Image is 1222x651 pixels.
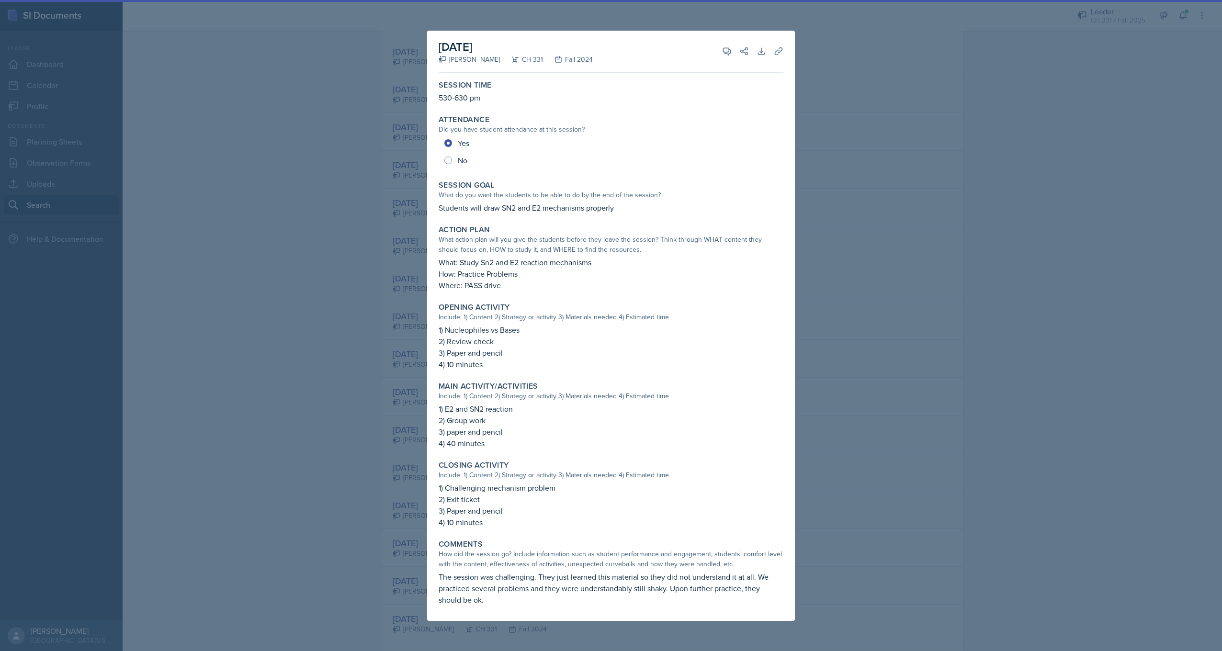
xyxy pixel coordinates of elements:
[439,403,783,415] p: 1) E2 and SN2 reaction
[439,516,783,528] p: 4) 10 minutes
[439,225,490,235] label: Action Plan
[439,571,783,606] p: The session was challenging. They just learned this material so they did not understand it at all...
[439,460,509,470] label: Closing Activity
[439,38,593,56] h2: [DATE]
[439,124,783,135] div: Did you have student attendance at this session?
[543,55,593,65] div: Fall 2024
[439,382,538,391] label: Main Activity/Activities
[439,257,783,268] p: What: Study Sn2 and E2 reaction mechanisms
[439,539,483,549] label: Comments
[439,549,783,569] div: How did the session go? Include information such as student performance and engagement, students'...
[439,312,783,322] div: Include: 1) Content 2) Strategy or activity 3) Materials needed 4) Estimated time
[439,505,783,516] p: 3) Paper and pencil
[439,55,500,65] div: [PERSON_NAME]
[439,202,783,213] p: Students will draw SN2 and E2 mechanisms properly
[439,336,783,347] p: 2) Review check
[439,438,783,449] p: 4) 40 minutes
[439,324,783,336] p: 1) Nucleophiles vs Bases
[439,235,783,255] div: What action plan will you give the students before they leave the session? Think through WHAT con...
[439,482,783,494] p: 1) Challenging mechanism problem
[439,415,783,426] p: 2) Group work
[439,268,783,280] p: How: Practice Problems
[439,180,495,190] label: Session Goal
[439,359,783,370] p: 4) 10 minutes
[439,190,783,200] div: What do you want the students to be able to do by the end of the session?
[439,80,492,90] label: Session Time
[439,303,509,312] label: Opening Activity
[439,391,783,401] div: Include: 1) Content 2) Strategy or activity 3) Materials needed 4) Estimated time
[439,92,783,103] p: 530-630 pm
[439,494,783,505] p: 2) Exit ticket
[439,347,783,359] p: 3) Paper and pencil
[439,280,783,291] p: Where: PASS drive
[439,470,783,480] div: Include: 1) Content 2) Strategy or activity 3) Materials needed 4) Estimated time
[439,115,489,124] label: Attendance
[500,55,543,65] div: CH 331
[439,426,783,438] p: 3) paper and pencil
